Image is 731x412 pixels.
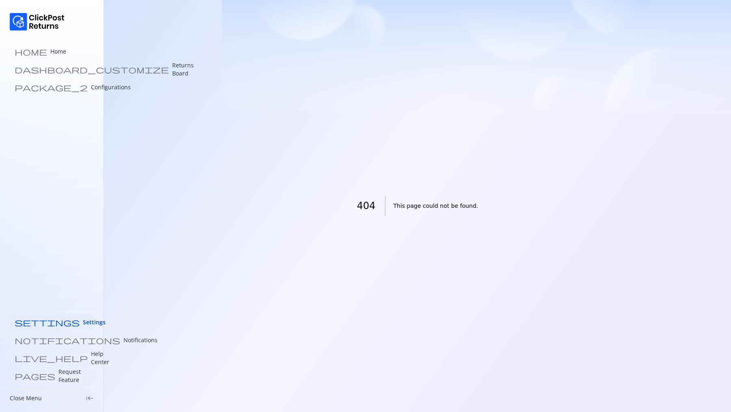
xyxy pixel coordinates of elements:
[357,196,385,216] h1: 404
[10,13,65,30] img: Logo
[83,318,106,326] span: Settings
[123,336,158,344] p: Notifications
[15,83,88,91] span: package_2
[91,350,109,366] p: Help Center
[15,47,47,56] span: home
[15,336,120,344] span: notifications
[10,368,94,384] a: pages Request Feature
[15,65,169,73] span: dashboard_customize
[10,79,94,95] a: package_2 Configurations
[172,61,194,78] p: Returns Board
[10,394,42,402] p: Close Menu
[50,47,66,56] p: Home
[58,368,89,384] p: Request Feature
[86,394,94,402] span: keyboard_tab_rtl
[10,332,94,348] a: notifications Notifications
[394,196,478,216] h2: This page could not be found.
[10,61,94,78] a: dashboard_customize Returns Board
[10,350,94,366] a: live_help Help Center
[15,318,80,326] span: settings
[10,314,94,330] a: settings Settings
[10,394,94,402] div: Close Menukeyboard_tab_rtl
[10,43,94,60] a: home Home
[91,83,131,91] p: Configurations
[15,372,55,380] span: pages
[15,354,88,362] span: live_help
